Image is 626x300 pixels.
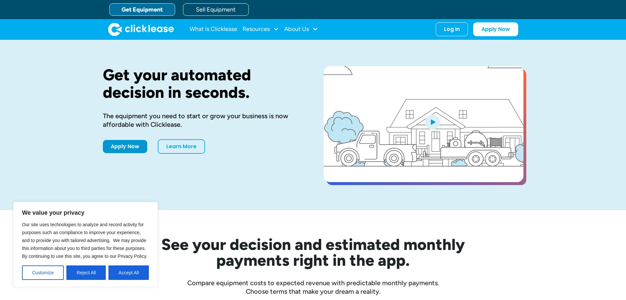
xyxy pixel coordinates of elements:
span: Our site uses technologies to analyze and record activity for purposes such as compliance to impr... [22,222,147,259]
a: Apply Now [473,22,518,36]
p: We value your privacy [22,209,149,217]
a: Get Equipment [109,3,175,16]
div: Compare equipment costs to expected revenue with predictable monthly payments. Choose terms that ... [103,279,523,296]
h2: See your decision and estimated monthly payments right in the app. [129,236,497,268]
a: home [108,23,174,36]
a: Sell Equipment [183,3,249,16]
h1: Get your automated decision in seconds. [103,66,303,101]
a: What Is Clicklease [190,23,237,36]
div: We value your privacy [13,202,158,287]
div: About Us [284,23,318,36]
button: Accept All [108,265,149,280]
img: Blue play button logo on a light blue circular background [424,113,441,131]
button: Reject All [66,265,106,280]
a: Learn More [158,139,205,154]
a: Apply Now [103,140,147,153]
div: Log In [444,26,460,33]
button: Customize [22,265,64,280]
a: open lightbox [324,66,523,182]
img: Clicklease logo [108,23,174,36]
div: The equipment you need to start or grow your business is now affordable with Clicklease. [103,112,303,129]
div: Resources [243,23,279,36]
